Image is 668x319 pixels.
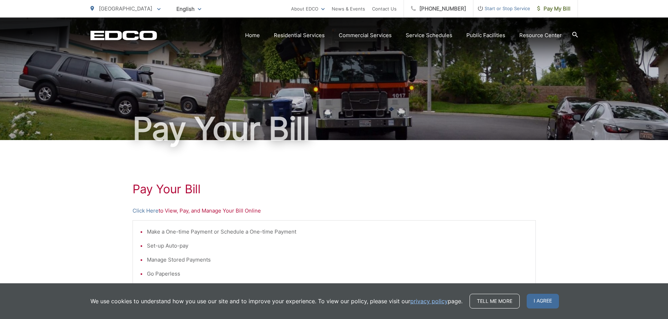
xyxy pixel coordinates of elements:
[470,294,520,308] a: Tell me more
[274,31,325,40] a: Residential Services
[245,31,260,40] a: Home
[537,5,571,13] span: Pay My Bill
[133,182,536,196] h1: Pay Your Bill
[147,270,528,278] li: Go Paperless
[147,242,528,250] li: Set-up Auto-pay
[99,5,152,12] span: [GEOGRAPHIC_DATA]
[133,207,536,215] p: to View, Pay, and Manage Your Bill Online
[406,31,452,40] a: Service Schedules
[410,297,448,305] a: privacy policy
[372,5,397,13] a: Contact Us
[339,31,392,40] a: Commercial Services
[90,30,157,40] a: EDCD logo. Return to the homepage.
[147,228,528,236] li: Make a One-time Payment or Schedule a One-time Payment
[519,31,562,40] a: Resource Center
[527,294,559,308] span: I agree
[332,5,365,13] a: News & Events
[291,5,325,13] a: About EDCO
[171,3,207,15] span: English
[466,31,505,40] a: Public Facilities
[90,297,463,305] p: We use cookies to understand how you use our site and to improve your experience. To view our pol...
[147,256,528,264] li: Manage Stored Payments
[133,207,158,215] a: Click Here
[90,111,578,146] h1: Pay Your Bill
